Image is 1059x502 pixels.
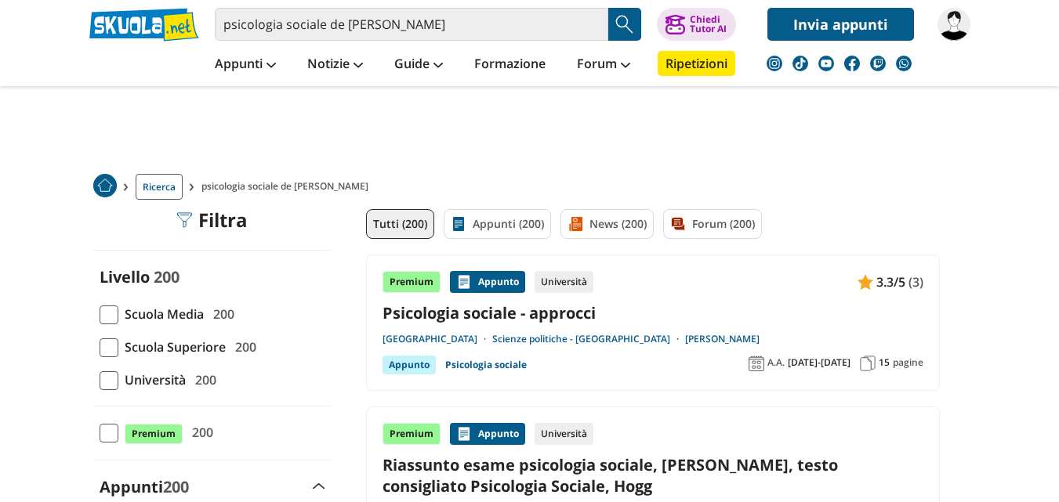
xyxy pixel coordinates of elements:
[870,56,886,71] img: twitch
[207,304,234,324] span: 200
[749,356,764,371] img: Anno accademico
[788,356,850,369] span: [DATE]-[DATE]
[663,209,762,239] a: Forum (200)
[685,333,760,345] a: [PERSON_NAME]
[908,272,923,292] span: (3)
[938,8,970,41] img: staritas
[608,8,641,41] button: Search Button
[303,51,367,79] a: Notizie
[860,356,876,371] img: Pagine
[858,274,873,290] img: Appunti contenuto
[445,356,527,374] a: Psicologia sociale
[189,370,216,390] span: 200
[450,423,525,445] div: Appunto
[658,51,735,76] a: Ripetizioni
[792,56,808,71] img: tiktok
[136,174,183,200] a: Ricerca
[383,302,923,323] a: Psicologia sociale - approcci
[186,422,213,442] span: 200
[93,174,117,197] img: Home
[118,370,186,390] span: Università
[896,56,912,71] img: WhatsApp
[535,423,593,445] div: Università
[383,333,492,345] a: [GEOGRAPHIC_DATA]
[818,56,834,71] img: youtube
[568,216,583,232] img: News filtro contenuto
[657,8,736,41] button: ChiediTutor AI
[893,356,923,369] span: pagine
[690,15,727,34] div: Chiedi Tutor AI
[201,174,375,200] span: psicologia sociale de [PERSON_NAME]
[451,216,466,232] img: Appunti filtro contenuto
[879,356,890,369] span: 15
[444,209,551,239] a: Appunti (200)
[211,51,280,79] a: Appunti
[767,56,782,71] img: instagram
[366,209,434,239] a: Tutti (200)
[118,337,226,357] span: Scuola Superiore
[383,454,923,497] a: Riassunto esame psicologia sociale, [PERSON_NAME], testo consigliato Psicologia Sociale, Hogg
[229,337,256,357] span: 200
[215,8,608,41] input: Cerca appunti, riassunti o versioni
[176,212,192,228] img: Filtra filtri mobile
[470,51,549,79] a: Formazione
[613,13,636,36] img: Cerca appunti, riassunti o versioni
[492,333,685,345] a: Scienze politiche - [GEOGRAPHIC_DATA]
[383,356,436,374] div: Appunto
[154,266,180,287] span: 200
[390,51,447,79] a: Guide
[670,216,686,232] img: Forum filtro contenuto
[383,271,441,293] div: Premium
[100,476,189,497] label: Appunti
[767,356,785,369] span: A.A.
[456,274,472,290] img: Appunti contenuto
[844,56,860,71] img: facebook
[450,271,525,293] div: Appunto
[767,8,914,41] a: Invia appunti
[573,51,634,79] a: Forum
[118,304,204,324] span: Scuola Media
[93,174,117,200] a: Home
[313,483,325,489] img: Apri e chiudi sezione
[560,209,654,239] a: News (200)
[876,272,905,292] span: 3.3/5
[456,426,472,442] img: Appunti contenuto
[100,266,150,287] label: Livello
[125,424,183,444] span: Premium
[176,209,248,231] div: Filtra
[163,476,189,497] span: 200
[383,423,441,445] div: Premium
[535,271,593,293] div: Università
